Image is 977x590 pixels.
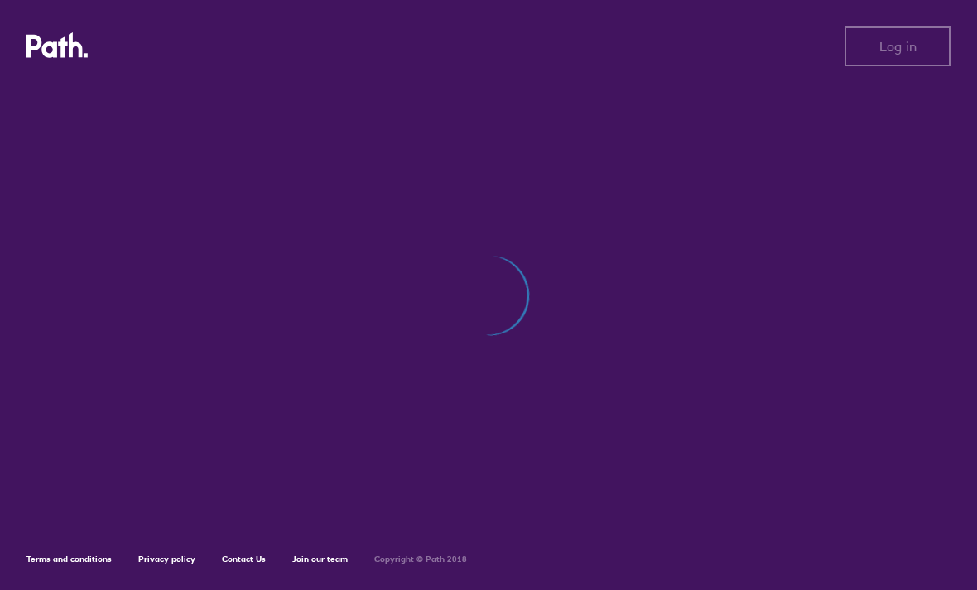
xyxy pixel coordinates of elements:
a: Privacy policy [138,554,195,564]
button: Log in [845,26,951,66]
a: Contact Us [222,554,266,564]
a: Terms and conditions [26,554,112,564]
span: Log in [879,39,917,54]
h6: Copyright © Path 2018 [374,554,467,564]
a: Join our team [292,554,348,564]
